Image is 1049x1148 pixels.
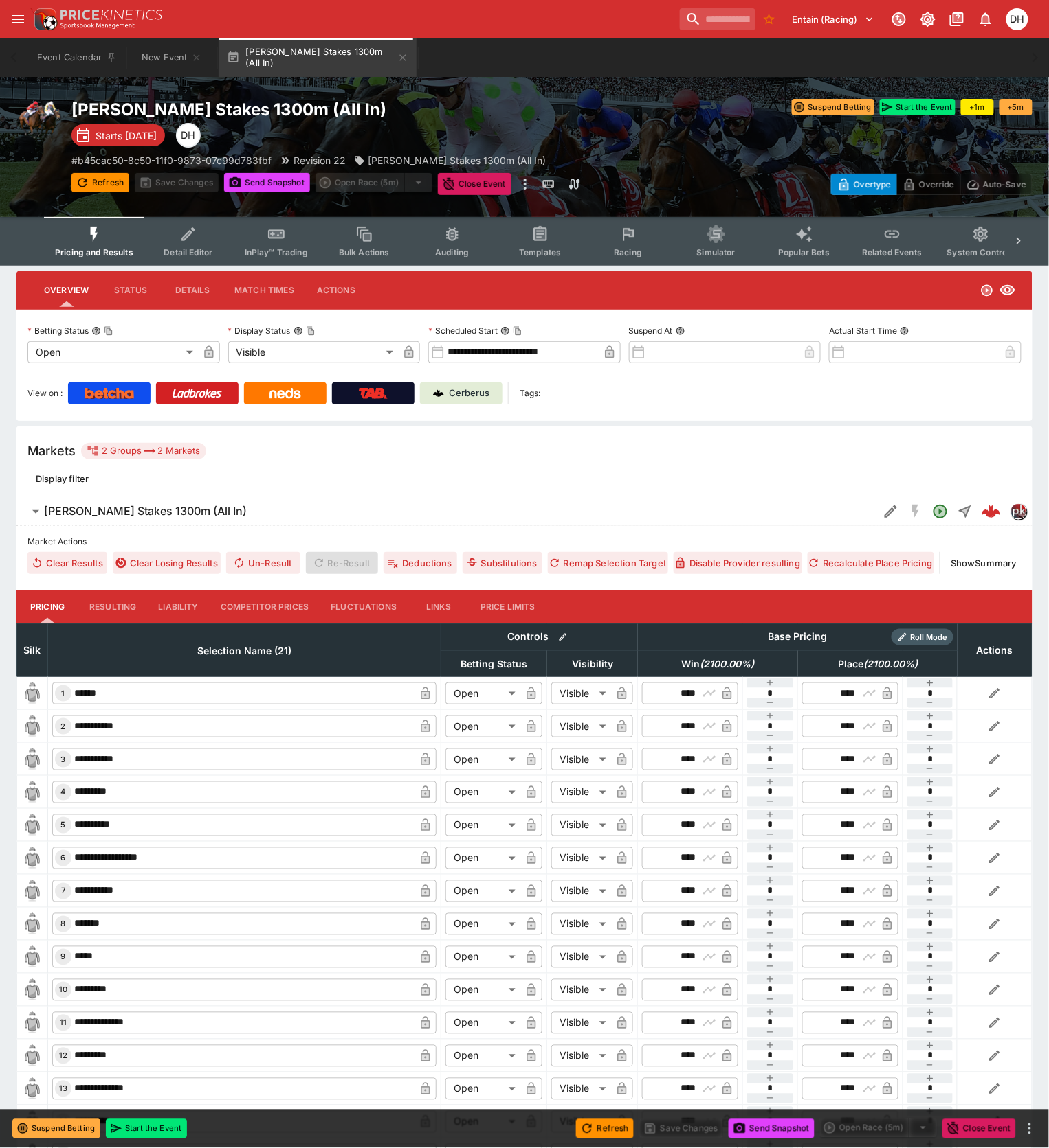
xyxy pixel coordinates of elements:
img: Cerberus [433,388,444,399]
div: Base Pricing [763,628,833,645]
span: Betting Status [445,656,542,672]
button: SGM Disabled [903,499,928,524]
img: blank-silk.png [21,1012,43,1034]
img: blank-silk.png [21,814,43,836]
div: 2 Groups 2 Markets [87,443,201,459]
button: Disable Provider resulting [674,552,802,574]
button: Close Event [438,173,511,195]
p: Cerberus [450,387,490,400]
button: Display StatusCopy To Clipboard [294,326,303,336]
div: Open [445,1012,520,1034]
button: Links [408,590,470,623]
button: Actual Start Time [900,326,909,336]
div: Dan Hooper [176,123,201,148]
img: blank-silk.png [21,913,43,935]
div: Visible [551,715,611,737]
div: Open [445,814,520,836]
button: +5m [1000,99,1033,115]
svg: Visible [1000,282,1016,299]
button: Recalculate Place Pricing [808,552,934,574]
button: Copy To Clipboard [306,326,316,336]
button: more [517,173,533,195]
button: Toggle light/dark mode [916,7,940,32]
button: Match Times [223,274,305,307]
a: Cerberus [420,382,503,404]
span: 2 [58,722,69,731]
span: Re-Result [306,552,378,574]
span: 7 [58,886,68,896]
div: Open [27,341,198,363]
a: 0d8c5f1f-0dac-4890-9621-1dc1d97e6ce4 [978,498,1005,525]
div: Theo Marks Stakes 1300m (All In) [354,153,546,168]
span: 10 [56,985,70,995]
button: Override [896,174,960,195]
button: Suspend Betting [12,1119,100,1138]
img: pricekinetics [1011,504,1026,519]
span: 8 [58,919,69,929]
span: Un-Result [226,552,300,574]
span: Racing [614,247,642,257]
div: Open [445,847,520,869]
th: Silk [17,623,48,676]
button: Straight [953,499,978,524]
span: 5 [58,820,69,830]
span: 13 [56,1084,70,1094]
button: Status [100,274,162,307]
button: Send Snapshot [729,1119,815,1138]
button: Remap Selection Target [548,552,669,574]
th: Actions [958,623,1032,676]
span: 1 [59,689,68,698]
button: Start the Event [880,99,956,115]
span: 11 [57,1018,69,1028]
img: blank-silk.png [21,682,43,704]
span: 4 [58,788,69,797]
img: blank-silk.png [21,1078,43,1100]
p: Suspend At [629,325,673,336]
div: Visible [551,913,611,935]
p: Copy To Clipboard [71,153,272,168]
img: blank-silk.png [21,781,43,803]
img: blank-silk.png [21,715,43,737]
div: Visible [551,880,611,902]
button: Resulting [78,590,147,623]
span: 6 [58,853,69,863]
p: Auto-Save [983,177,1026,192]
span: Templates [519,247,561,257]
div: Visible [551,748,611,770]
div: Open [445,979,520,1001]
svg: Open [932,503,949,520]
button: Substitutions [463,552,542,574]
span: 9 [58,952,69,962]
p: Actual Start Time [829,325,897,336]
span: Related Events [862,247,922,257]
div: Visible [551,1012,611,1034]
img: PriceKinetics [60,10,162,20]
div: Open [445,946,520,968]
span: Place(2100.00%) [823,656,933,672]
img: horse_racing.png [16,99,60,143]
th: Controls [441,623,638,650]
img: blank-silk.png [21,946,43,968]
h5: Markets [27,443,76,459]
span: Popular Bets [778,247,830,257]
div: Open [445,682,520,704]
div: Visible [551,814,611,836]
button: Overview [33,274,100,307]
button: Fluctuations [320,590,408,623]
label: View on : [27,382,63,404]
span: Auditing [435,247,469,257]
p: Betting Status [27,325,89,336]
img: blank-silk.png [21,847,43,869]
button: Suspend Betting [792,99,874,115]
span: Selection Name (21) [182,643,307,659]
img: logo-cerberus--red.svg [982,502,1001,521]
button: New Event [128,38,216,77]
div: split button [316,173,432,192]
div: Open [445,913,520,935]
button: more [1022,1121,1038,1137]
div: Visible [551,1045,611,1067]
h2: Copy To Clipboard [71,99,632,120]
div: Show/hide Price Roll mode configuration. [892,629,953,645]
img: Betcha [85,388,134,399]
button: Copy To Clipboard [513,326,522,336]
